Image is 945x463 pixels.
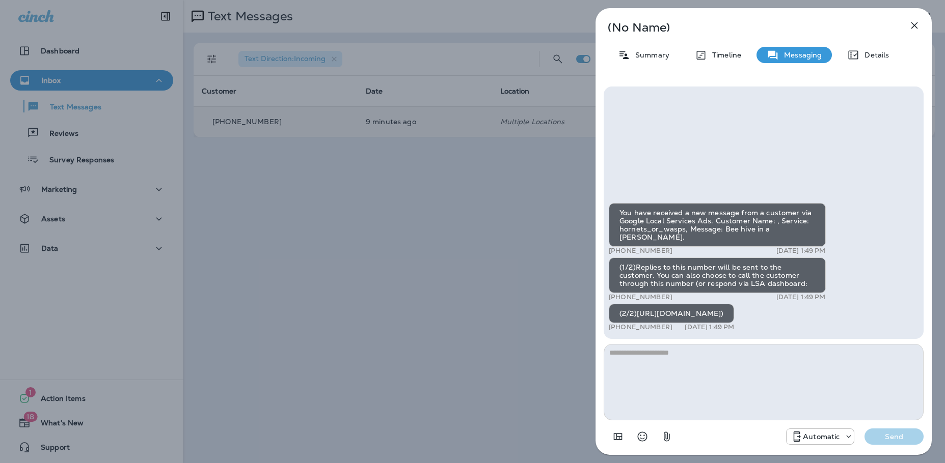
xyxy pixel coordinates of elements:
[609,293,672,301] p: [PHONE_NUMBER]
[776,293,826,301] p: [DATE] 1:49 PM
[707,51,741,59] p: Timeline
[609,323,672,331] p: [PHONE_NUMBER]
[608,426,628,447] button: Add in a premade template
[779,51,822,59] p: Messaging
[685,323,734,331] p: [DATE] 1:49 PM
[609,304,734,323] div: (2/2)[URL][DOMAIN_NAME])
[630,51,669,59] p: Summary
[632,426,653,447] button: Select an emoji
[859,51,889,59] p: Details
[776,247,826,255] p: [DATE] 1:49 PM
[803,432,840,441] p: Automatic
[608,23,886,32] p: (No Name)
[609,247,672,255] p: [PHONE_NUMBER]
[609,257,826,293] div: (1/2)Replies to this number will be sent to the customer. You can also choose to call the custome...
[609,203,826,247] div: You have received a new message from a customer via Google Local Services Ads. Customer Name: , S...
